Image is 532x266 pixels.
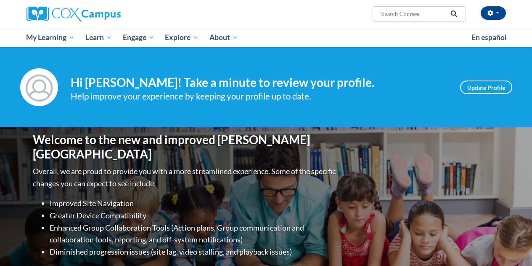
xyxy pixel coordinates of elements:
[50,246,338,258] li: Diminished progression issues (site lag, video stalling, and playback issues)
[209,32,238,43] span: About
[33,133,338,161] h1: Welcome to the new and improved [PERSON_NAME][GEOGRAPHIC_DATA]
[447,9,460,19] button: Search
[26,6,121,21] img: Cox Campus
[50,210,338,222] li: Greater Device Compatibility
[498,232,525,259] iframe: Button to launch messaging window
[21,28,80,47] a: My Learning
[33,165,338,190] p: Overall, we are proud to provide you with a more streamlined experience. Some of the specific cha...
[123,32,154,43] span: Engage
[481,6,506,20] button: Account Settings
[50,222,338,246] li: Enhanced Group Collaboration Tools (Action plans, Group communication and collaboration tools, re...
[71,89,447,103] div: Help improve your experience by keeping your profile up to date.
[380,9,447,19] input: Search Courses
[165,32,199,43] span: Explore
[204,28,244,47] a: About
[466,29,512,46] a: En español
[80,28,117,47] a: Learn
[471,33,507,42] span: En español
[117,28,160,47] a: Engage
[20,68,58,106] img: Profile Image
[85,32,112,43] span: Learn
[460,81,512,94] a: Update Profile
[26,32,74,43] span: My Learning
[20,28,512,47] div: Main menu
[50,197,338,210] li: Improved Site Navigation
[159,28,204,47] a: Explore
[71,75,447,90] h4: Hi [PERSON_NAME]! Take a minute to review your profile.
[26,6,178,21] a: Cox Campus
